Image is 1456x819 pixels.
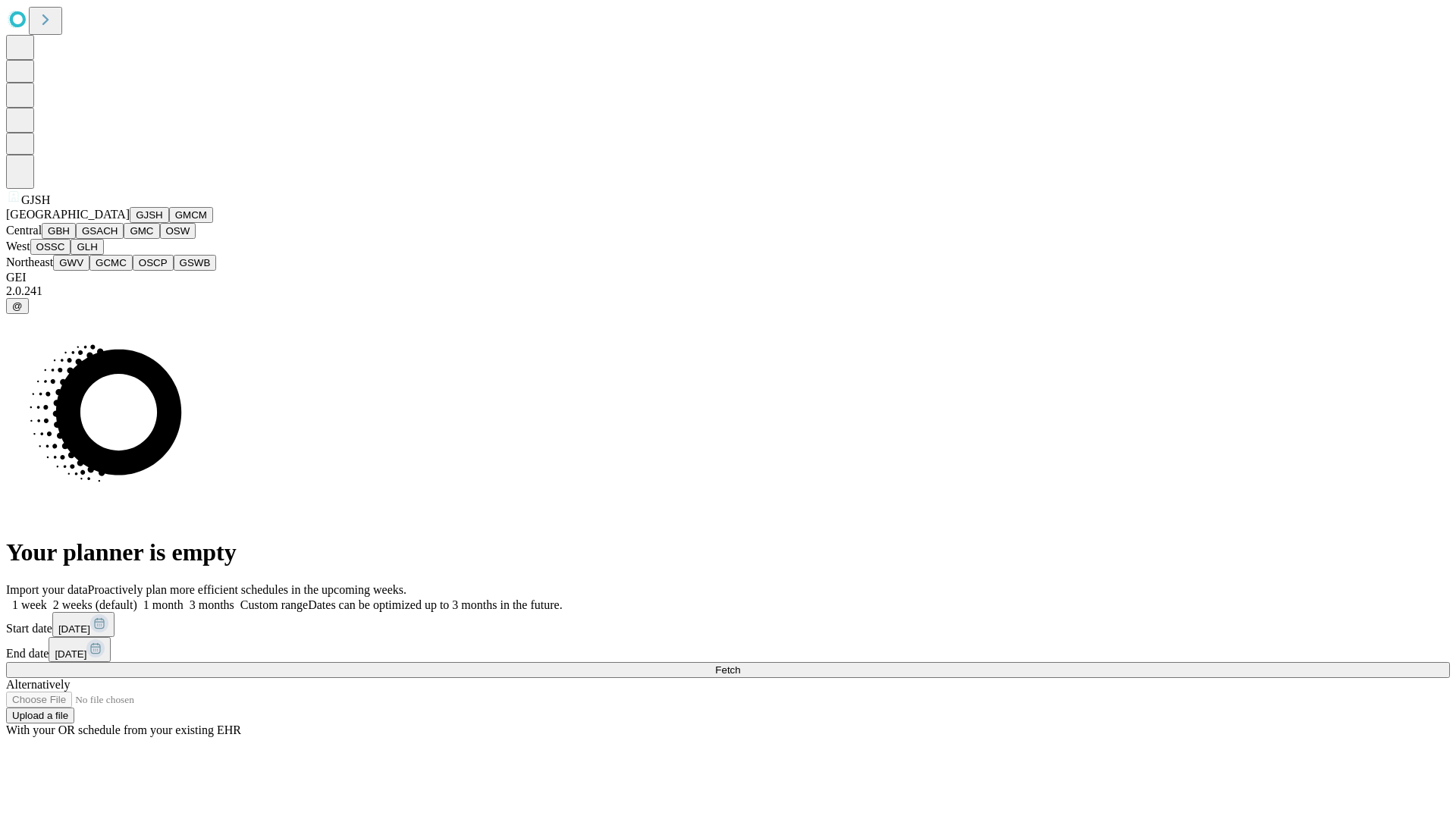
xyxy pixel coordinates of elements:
[169,207,213,223] button: GMCM
[12,598,47,611] span: 1 week
[240,598,308,611] span: Custom range
[71,239,103,255] button: GLH
[6,284,1450,298] div: 2.0.241
[76,223,124,239] button: GSACH
[6,612,1450,637] div: Start date
[174,255,217,271] button: GSWB
[124,223,159,239] button: GMC
[6,256,53,268] span: Northeast
[12,300,23,312] span: @
[133,255,174,271] button: OSCP
[6,271,1450,284] div: GEI
[88,583,406,596] span: Proactively plan more efficient schedules in the upcoming weeks.
[52,612,115,637] button: [DATE]
[42,223,76,239] button: GBH
[160,223,196,239] button: OSW
[143,598,184,611] span: 1 month
[6,208,130,221] span: [GEOGRAPHIC_DATA]
[30,239,71,255] button: OSSC
[6,583,88,596] span: Import your data
[6,723,241,736] span: With your OR schedule from your existing EHR
[715,664,740,676] span: Fetch
[6,538,1450,566] h1: Your planner is empty
[6,678,70,691] span: Alternatively
[55,648,86,660] span: [DATE]
[58,623,90,635] span: [DATE]
[190,598,234,611] span: 3 months
[49,637,111,662] button: [DATE]
[21,193,50,206] span: GJSH
[308,598,562,611] span: Dates can be optimized up to 3 months in the future.
[6,224,42,237] span: Central
[6,662,1450,678] button: Fetch
[6,708,74,723] button: Upload a file
[130,207,169,223] button: GJSH
[89,255,133,271] button: GCMC
[53,255,89,271] button: GWV
[6,240,30,253] span: West
[6,637,1450,662] div: End date
[6,298,29,314] button: @
[53,598,137,611] span: 2 weeks (default)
